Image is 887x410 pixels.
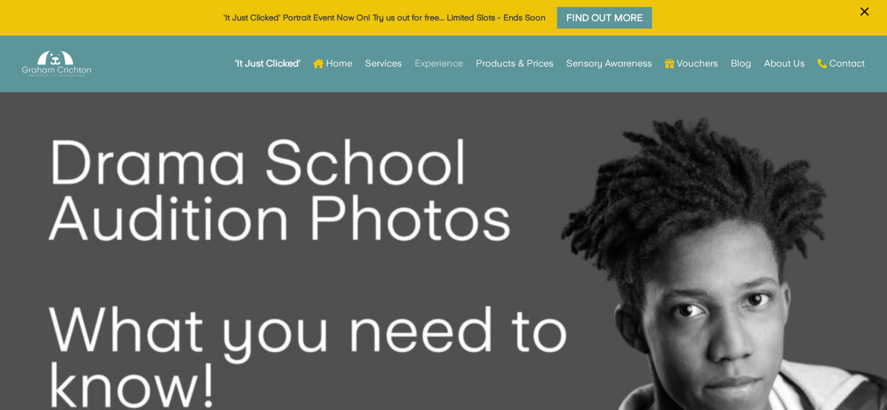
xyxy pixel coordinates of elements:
[566,41,652,86] a: Sensory Awareness
[235,41,300,86] a: ‘It Just Clicked’
[764,41,805,86] a: About Us
[415,41,463,86] a: Experience
[235,59,300,68] strong: ‘It Just Clicked’
[731,41,751,86] a: Blog
[476,41,553,86] a: Products & Prices
[313,41,352,86] a: Home
[859,1,870,23] span: ×
[818,41,865,86] a: Contact
[554,4,655,31] a: Find Out More
[665,41,718,86] a: Vouchers
[223,13,545,22] a: 'It Just Clicked' Portrait Event Now On! Try us out for free... Limited Slots - Ends Soon
[365,41,402,86] a: Services
[854,2,875,36] button: ×
[22,48,91,80] img: Graham Crichton Photography Logo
